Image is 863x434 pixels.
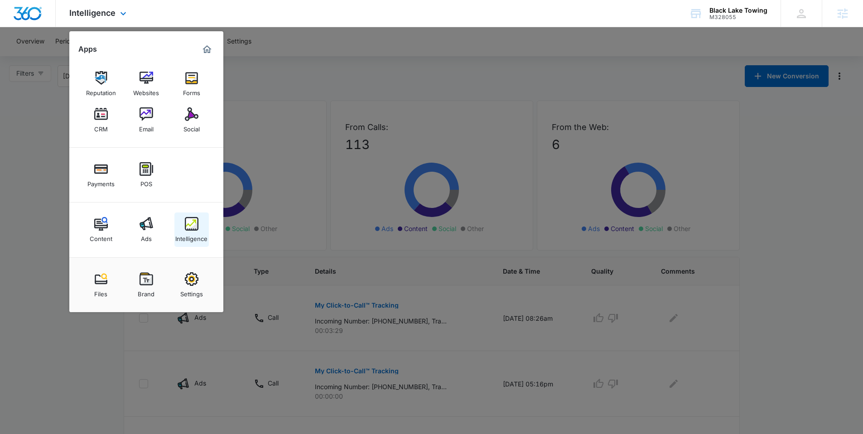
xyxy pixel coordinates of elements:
span: Intelligence [69,8,116,18]
a: Marketing 360® Dashboard [200,42,214,57]
div: CRM [94,121,108,133]
div: Websites [133,85,159,96]
div: Domain Overview [34,53,81,59]
div: Social [183,121,200,133]
a: Social [174,103,209,137]
h2: Apps [78,45,97,53]
a: Settings [174,268,209,302]
div: Brand [138,286,154,298]
a: Intelligence [174,212,209,247]
a: Email [129,103,164,137]
a: Websites [129,67,164,101]
div: Forms [183,85,200,96]
div: account name [709,7,767,14]
img: logo_orange.svg [14,14,22,22]
div: Files [94,286,107,298]
div: Intelligence [175,231,207,242]
div: Content [90,231,112,242]
div: Settings [180,286,203,298]
a: Reputation [84,67,118,101]
div: v 4.0.25 [25,14,44,22]
a: CRM [84,103,118,137]
div: account id [709,14,767,20]
a: Ads [129,212,164,247]
div: Payments [87,176,115,188]
a: Payments [84,158,118,192]
a: Forms [174,67,209,101]
a: Files [84,268,118,302]
img: tab_domain_overview_orange.svg [24,53,32,60]
img: tab_keywords_by_traffic_grey.svg [90,53,97,60]
div: POS [140,176,152,188]
div: Reputation [86,85,116,96]
a: Content [84,212,118,247]
a: POS [129,158,164,192]
img: website_grey.svg [14,24,22,31]
a: Brand [129,268,164,302]
div: Domain: [DOMAIN_NAME] [24,24,100,31]
div: Ads [141,231,152,242]
div: Email [139,121,154,133]
div: Keywords by Traffic [100,53,153,59]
